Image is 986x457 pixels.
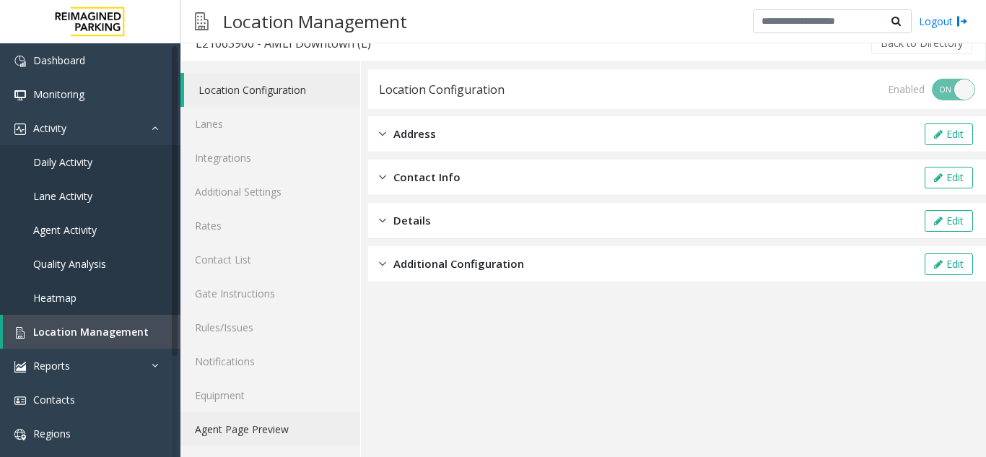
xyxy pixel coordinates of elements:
a: Lanes [180,107,360,141]
img: logout [956,14,968,29]
a: Logout [919,14,968,29]
img: 'icon' [14,429,26,440]
img: closed [379,212,386,229]
a: Integrations [180,141,360,175]
img: 'icon' [14,123,26,135]
button: Edit [925,167,973,188]
span: Regions [33,427,71,440]
img: 'icon' [14,56,26,67]
img: 'icon' [14,395,26,406]
button: Edit [925,210,973,232]
a: Equipment [180,378,360,412]
span: Reports [33,359,70,373]
img: pageIcon [195,4,209,39]
button: Back to Directory [871,32,972,54]
button: Edit [925,253,973,275]
img: 'icon' [14,361,26,373]
span: Quality Analysis [33,257,106,271]
span: Monitoring [33,87,84,101]
div: Location Configuration [379,80,505,99]
a: Contact List [180,243,360,277]
a: Location Configuration [184,73,360,107]
span: Additional Configuration [393,256,524,272]
div: Enabled [888,82,925,97]
img: 'icon' [14,327,26,339]
span: Agent Activity [33,223,97,237]
img: closed [379,126,386,142]
a: Additional Settings [180,175,360,209]
img: closed [379,256,386,272]
span: Daily Activity [33,155,92,169]
a: Gate Instructions [180,277,360,310]
button: Edit [925,123,973,145]
a: Agent Page Preview [180,412,360,446]
span: Dashboard [33,53,85,67]
span: Contacts [33,393,75,406]
a: Notifications [180,344,360,378]
span: Contact Info [393,169,461,186]
img: 'icon' [14,90,26,101]
a: Rules/Issues [180,310,360,344]
span: Location Management [33,325,149,339]
span: Details [393,212,431,229]
div: L21063900 - AMLI Downtown (L) [196,34,371,53]
span: Heatmap [33,291,77,305]
a: Rates [180,209,360,243]
span: Lane Activity [33,189,92,203]
span: Activity [33,121,66,135]
img: closed [379,169,386,186]
a: Location Management [3,315,180,349]
span: Address [393,126,436,142]
h3: Location Management [216,4,414,39]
